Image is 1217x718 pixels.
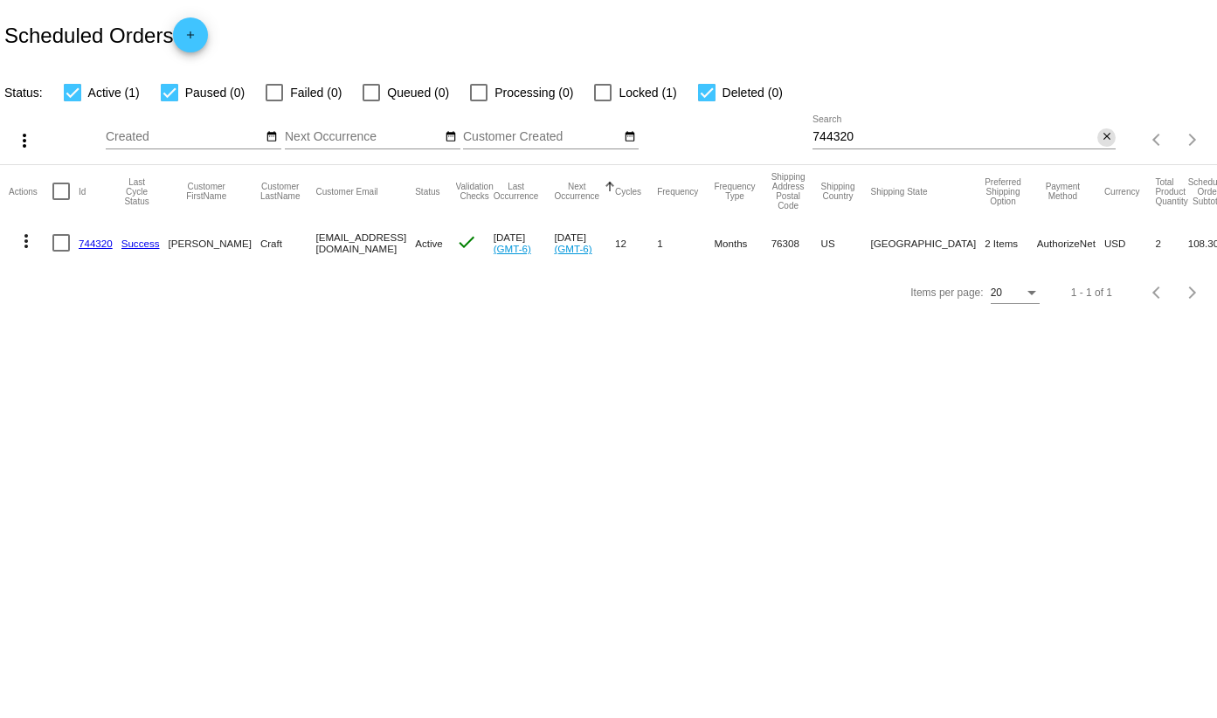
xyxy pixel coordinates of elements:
[991,287,1040,300] mat-select: Items per page:
[1175,122,1210,157] button: Next page
[494,217,555,268] mat-cell: [DATE]
[260,182,301,201] button: Change sorting for CustomerLastName
[1155,165,1187,217] mat-header-cell: Total Product Quantity
[4,17,208,52] h2: Scheduled Orders
[169,217,260,268] mat-cell: [PERSON_NAME]
[290,82,342,103] span: Failed (0)
[88,82,140,103] span: Active (1)
[1097,128,1116,147] button: Clear
[445,130,457,144] mat-icon: date_range
[1155,217,1187,268] mat-cell: 2
[266,130,278,144] mat-icon: date_range
[985,217,1037,268] mat-cell: 2 Items
[121,238,160,249] a: Success
[456,231,477,252] mat-icon: check
[169,182,245,201] button: Change sorting for CustomerFirstName
[624,130,636,144] mat-icon: date_range
[79,238,113,249] a: 744320
[79,186,86,197] button: Change sorting for Id
[463,130,620,144] input: Customer Created
[910,287,983,299] div: Items per page:
[285,130,442,144] input: Next Occurrence
[1104,217,1156,268] mat-cell: USD
[870,186,927,197] button: Change sorting for ShippingState
[554,243,591,254] a: (GMT-6)
[387,82,449,103] span: Queued (0)
[315,186,377,197] button: Change sorting for CustomerEmail
[185,82,245,103] span: Paused (0)
[657,186,698,197] button: Change sorting for Frequency
[1071,287,1112,299] div: 1 - 1 of 1
[415,186,439,197] button: Change sorting for Status
[1037,182,1089,201] button: Change sorting for PaymentMethod.Type
[554,217,615,268] mat-cell: [DATE]
[106,130,263,144] input: Created
[415,238,443,249] span: Active
[494,243,531,254] a: (GMT-6)
[619,82,676,103] span: Locked (1)
[821,182,855,201] button: Change sorting for ShippingCountry
[615,217,657,268] mat-cell: 12
[121,177,153,206] button: Change sorting for LastProcessingCycleId
[870,217,985,268] mat-cell: [GEOGRAPHIC_DATA]
[14,130,35,151] mat-icon: more_vert
[1037,217,1104,268] mat-cell: AuthorizeNet
[1104,186,1140,197] button: Change sorting for CurrencyIso
[9,165,52,217] mat-header-cell: Actions
[723,82,783,103] span: Deleted (0)
[1140,122,1175,157] button: Previous page
[771,217,821,268] mat-cell: 76308
[1175,275,1210,310] button: Next page
[494,182,539,201] button: Change sorting for LastOccurrenceUtc
[554,182,599,201] button: Change sorting for NextOccurrenceUtc
[180,29,201,50] mat-icon: add
[1101,130,1113,144] mat-icon: close
[821,217,871,268] mat-cell: US
[771,172,806,211] button: Change sorting for ShippingPostcode
[714,182,755,201] button: Change sorting for FrequencyType
[1140,275,1175,310] button: Previous page
[615,186,641,197] button: Change sorting for Cycles
[315,217,415,268] mat-cell: [EMAIL_ADDRESS][DOMAIN_NAME]
[494,82,573,103] span: Processing (0)
[4,86,43,100] span: Status:
[657,217,714,268] mat-cell: 1
[16,231,37,252] mat-icon: more_vert
[991,287,1002,299] span: 20
[985,177,1021,206] button: Change sorting for PreferredShippingOption
[812,130,1097,144] input: Search
[714,217,771,268] mat-cell: Months
[260,217,316,268] mat-cell: Craft
[456,165,494,217] mat-header-cell: Validation Checks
